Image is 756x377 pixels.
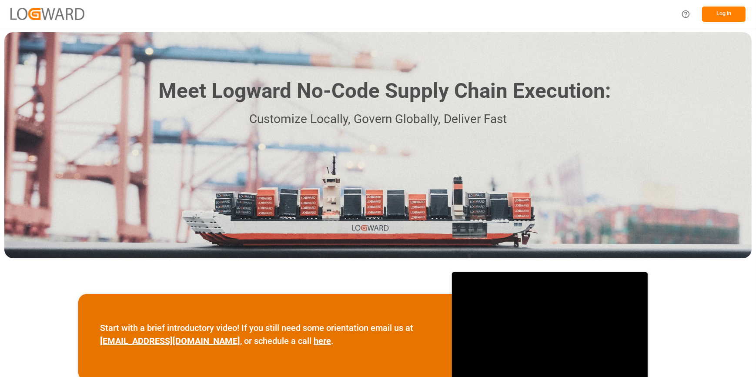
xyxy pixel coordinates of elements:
[10,8,84,20] img: Logward_new_orange.png
[702,7,746,22] button: Log In
[314,336,331,346] a: here
[145,110,611,129] p: Customize Locally, Govern Globally, Deliver Fast
[100,321,430,347] p: Start with a brief introductory video! If you still need some orientation email us at , or schedu...
[158,76,611,107] h1: Meet Logward No-Code Supply Chain Execution:
[676,4,696,24] button: Help Center
[100,336,240,346] a: [EMAIL_ADDRESS][DOMAIN_NAME]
